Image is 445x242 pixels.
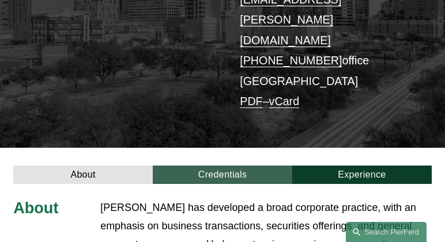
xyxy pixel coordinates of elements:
a: About [13,166,153,183]
a: PDF [240,95,262,107]
a: [PHONE_NUMBER] [240,54,342,67]
a: vCard [269,95,300,107]
a: Credentials [153,166,292,183]
a: Experience [292,166,432,183]
a: Search this site [346,222,427,242]
span: About [13,199,58,217]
